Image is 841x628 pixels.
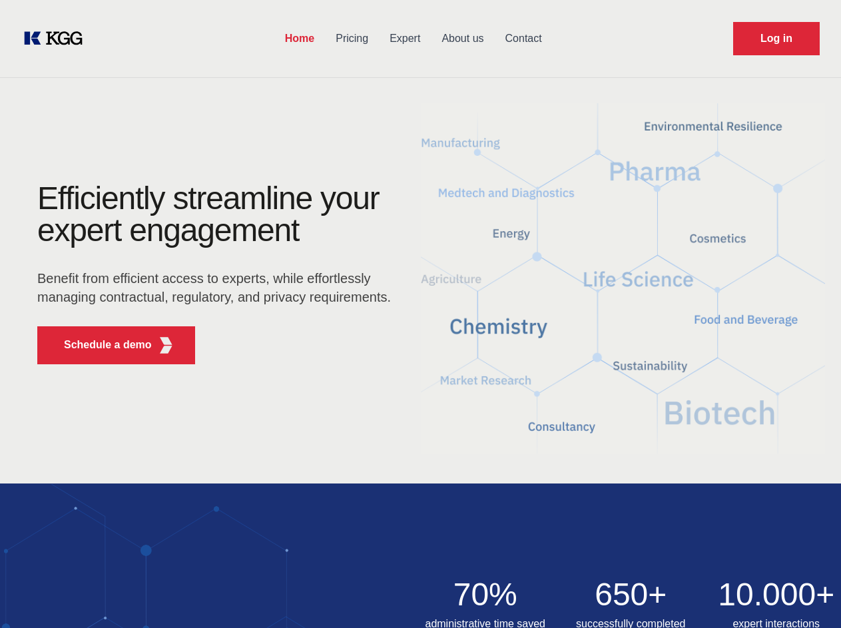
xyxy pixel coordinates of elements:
button: Schedule a demoKGG Fifth Element RED [37,326,195,364]
h1: Efficiently streamline your expert engagement [37,182,400,246]
a: Request Demo [733,22,820,55]
a: About us [431,21,494,56]
h2: 70% [421,579,551,611]
a: KOL Knowledge Platform: Talk to Key External Experts (KEE) [21,28,93,49]
a: Pricing [325,21,379,56]
p: Benefit from efficient access to experts, while effortlessly managing contractual, regulatory, an... [37,269,400,306]
img: KGG Fifth Element RED [421,87,826,470]
a: Home [274,21,325,56]
a: Expert [379,21,431,56]
h2: 650+ [566,579,696,611]
a: Contact [495,21,553,56]
p: Schedule a demo [64,337,152,353]
img: KGG Fifth Element RED [158,337,174,354]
